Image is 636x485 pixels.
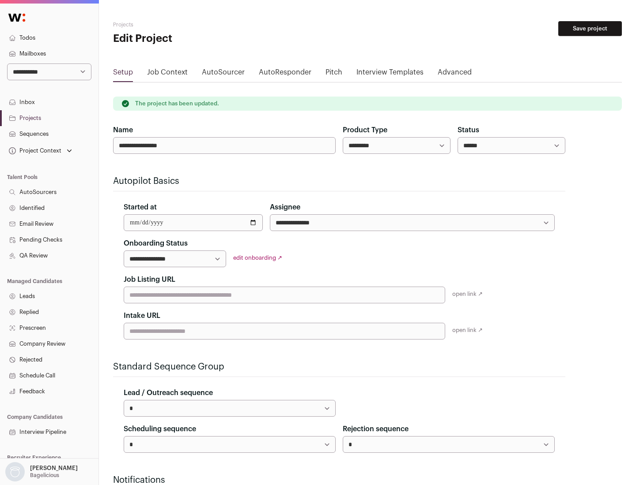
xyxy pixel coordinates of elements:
label: Status [458,125,479,135]
a: Setup [113,67,133,81]
img: Wellfound [4,9,30,26]
label: Intake URL [124,310,160,321]
a: edit onboarding ↗ [233,255,282,261]
label: Lead / Outreach sequence [124,388,213,398]
button: Open dropdown [4,462,79,481]
div: Project Context [7,147,61,154]
label: Rejection sequence [343,424,409,434]
p: Bagelicious [30,472,59,479]
a: Interview Templates [356,67,424,81]
h2: Projects [113,21,283,28]
label: Scheduling sequence [124,424,196,434]
a: AutoResponder [259,67,311,81]
label: Job Listing URL [124,274,175,285]
a: Job Context [147,67,188,81]
label: Assignee [270,202,300,213]
h2: Standard Sequence Group [113,361,565,373]
p: [PERSON_NAME] [30,465,78,472]
a: Advanced [438,67,472,81]
p: The project has been updated. [135,100,219,107]
a: AutoSourcer [202,67,245,81]
h2: Autopilot Basics [113,175,565,187]
a: Pitch [326,67,342,81]
label: Product Type [343,125,387,135]
h1: Edit Project [113,32,283,46]
button: Open dropdown [7,145,74,157]
label: Started at [124,202,157,213]
label: Onboarding Status [124,238,188,249]
button: Save project [558,21,622,36]
label: Name [113,125,133,135]
img: nopic.png [5,462,25,481]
